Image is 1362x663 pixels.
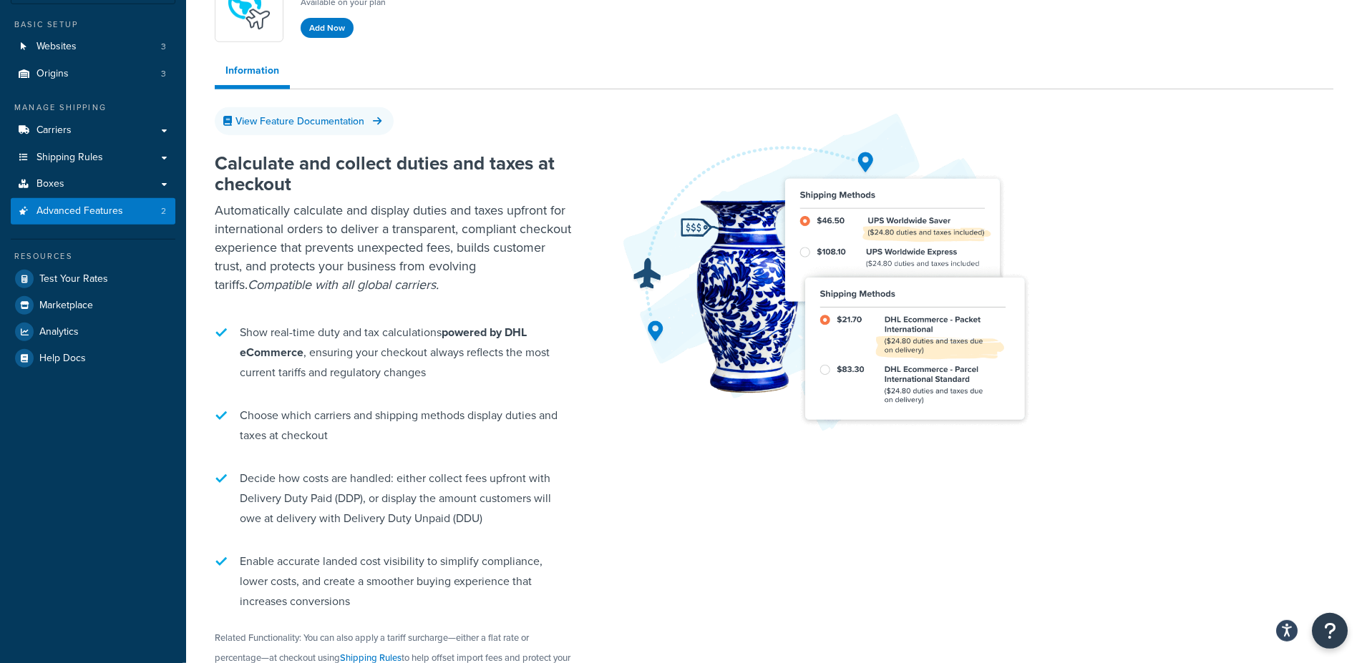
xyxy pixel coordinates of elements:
li: Choose which carriers and shipping methods display duties and taxes at checkout [215,398,573,453]
img: Duties & Taxes [616,110,1045,433]
span: Advanced Features [37,205,123,217]
span: 3 [161,68,166,80]
span: Shipping Rules [37,152,103,164]
button: Open Resource Center [1312,613,1348,649]
a: Shipping Rules [11,144,175,171]
span: 2 [161,205,166,217]
a: Help Docs [11,345,175,371]
a: View Feature Documentation [215,107,394,135]
i: Compatible with all global carriers. [248,275,439,294]
div: Basic Setup [11,19,175,31]
p: Automatically calculate and display duties and taxes upfront for international orders to deliver ... [215,201,573,294]
span: Boxes [37,178,64,190]
span: Origins [37,68,69,80]
li: Websites [11,34,175,60]
button: Add Now [301,18,354,38]
div: Resources [11,250,175,262]
a: Marketplace [11,293,175,318]
a: Analytics [11,319,175,345]
a: Information [215,57,290,89]
li: Show real-time duty and tax calculations , ensuring your checkout always reflects the most curren... [215,315,573,390]
a: Websites3 [11,34,175,60]
a: Carriers [11,117,175,144]
span: Marketplace [39,300,93,312]
li: Origins [11,61,175,87]
li: Decide how costs are handled: either collect fees upfront with Delivery Duty Paid (DDP), or displ... [215,461,573,536]
span: Carriers [37,124,72,137]
span: 3 [161,41,166,53]
h2: Calculate and collect duties and taxes at checkout [215,153,573,194]
span: Help Docs [39,353,86,365]
a: Test Your Rates [11,266,175,292]
a: Advanced Features2 [11,198,175,225]
span: Analytics [39,326,79,338]
a: Origins3 [11,61,175,87]
li: Enable accurate landed cost visibility to simplify compliance, lower costs, and create a smoother... [215,544,573,619]
div: Manage Shipping [11,102,175,114]
span: Test Your Rates [39,273,108,285]
li: Advanced Features [11,198,175,225]
span: Websites [37,41,77,53]
a: Boxes [11,171,175,197]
